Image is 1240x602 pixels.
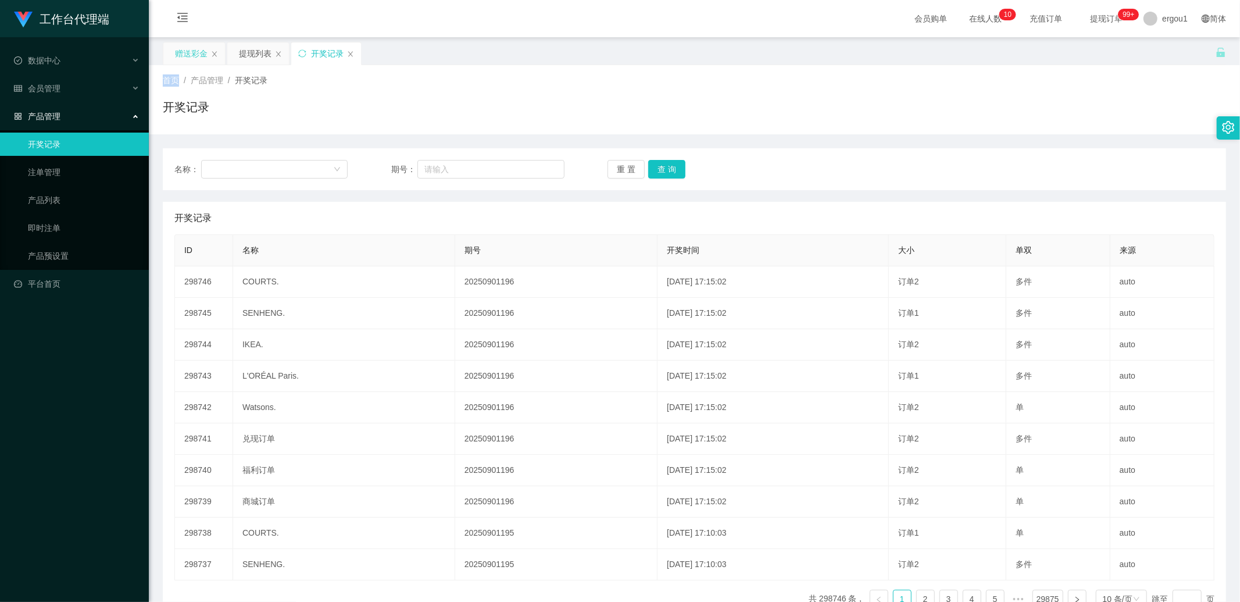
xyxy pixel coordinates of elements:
[1016,560,1032,569] span: 多件
[455,455,657,486] td: 20250901196
[233,361,455,392] td: L'ORÉAL Paris.
[233,455,455,486] td: 福利订单
[1110,486,1214,518] td: auto
[28,188,140,212] a: 产品列表
[14,112,60,121] span: 产品管理
[233,329,455,361] td: IKEA.
[1016,371,1032,380] span: 多件
[898,402,919,412] span: 订单2
[1016,465,1024,475] span: 单
[28,161,140,184] a: 注单管理
[233,549,455,580] td: SENHENG.
[455,266,657,298] td: 20250901196
[14,12,33,28] img: logo.9652507e.png
[898,560,919,569] span: 订单2
[233,486,455,518] td: 商城订单
[1110,329,1214,361] td: auto
[175,329,233,361] td: 298744
[657,486,889,518] td: [DATE] 17:15:02
[1216,47,1226,58] i: 图标: unlock
[657,392,889,423] td: [DATE] 17:15:02
[235,76,267,85] span: 开奖记录
[1024,15,1068,23] span: 充值订单
[1084,15,1128,23] span: 提现订单
[648,160,685,179] button: 查 询
[242,245,259,255] span: 名称
[455,329,657,361] td: 20250901196
[657,455,889,486] td: [DATE] 17:15:02
[657,329,889,361] td: [DATE] 17:15:02
[28,216,140,240] a: 即时注单
[175,549,233,580] td: 298737
[1110,361,1214,392] td: auto
[657,361,889,392] td: [DATE] 17:15:02
[233,266,455,298] td: COURTS.
[184,76,186,85] span: /
[28,244,140,268] a: 产品预设置
[455,392,657,423] td: 20250901196
[184,245,192,255] span: ID
[391,163,417,176] span: 期号：
[455,518,657,549] td: 20250901195
[657,298,889,329] td: [DATE] 17:15:02
[1016,497,1024,506] span: 单
[657,549,889,580] td: [DATE] 17:10:03
[657,518,889,549] td: [DATE] 17:10:03
[275,51,282,58] i: 图标: close
[228,76,230,85] span: /
[1222,121,1235,134] i: 图标: setting
[163,1,202,38] i: 图标: menu-fold
[14,14,109,23] a: 工作台代理端
[163,76,179,85] span: 首页
[14,84,22,92] i: 图标: table
[1118,9,1139,20] sup: 1046
[175,423,233,455] td: 298741
[14,84,60,93] span: 会员管理
[1110,298,1214,329] td: auto
[1016,402,1024,412] span: 单
[464,245,481,255] span: 期号
[1016,434,1032,443] span: 多件
[175,455,233,486] td: 298740
[898,528,919,537] span: 订单1
[163,98,209,116] h1: 开奖记录
[175,518,233,549] td: 298738
[898,497,919,506] span: 订单2
[898,245,914,255] span: 大小
[657,423,889,455] td: [DATE] 17:15:02
[455,549,657,580] td: 20250901195
[999,9,1016,20] sup: 10
[1110,455,1214,486] td: auto
[311,42,344,65] div: 开奖记录
[898,308,919,318] span: 订单1
[963,15,1007,23] span: 在线人数
[233,298,455,329] td: SENHENG.
[298,49,306,58] i: 图标: sync
[1120,245,1136,255] span: 来源
[455,298,657,329] td: 20250901196
[455,423,657,455] td: 20250901196
[1202,15,1210,23] i: 图标: global
[455,486,657,518] td: 20250901196
[14,56,60,65] span: 数据中心
[1110,549,1214,580] td: auto
[898,277,919,286] span: 订单2
[233,423,455,455] td: 兑现订单
[1016,245,1032,255] span: 单双
[175,42,208,65] div: 赠送彩金
[175,266,233,298] td: 298746
[175,361,233,392] td: 298743
[40,1,109,38] h1: 工作台代理端
[1110,518,1214,549] td: auto
[211,51,218,58] i: 图标: close
[174,163,201,176] span: 名称：
[898,465,919,475] span: 订单2
[1016,308,1032,318] span: 多件
[14,272,140,295] a: 图标: dashboard平台首页
[608,160,645,179] button: 重 置
[898,434,919,443] span: 订单2
[1110,423,1214,455] td: auto
[233,392,455,423] td: Watsons.
[667,245,699,255] span: 开奖时间
[657,266,889,298] td: [DATE] 17:15:02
